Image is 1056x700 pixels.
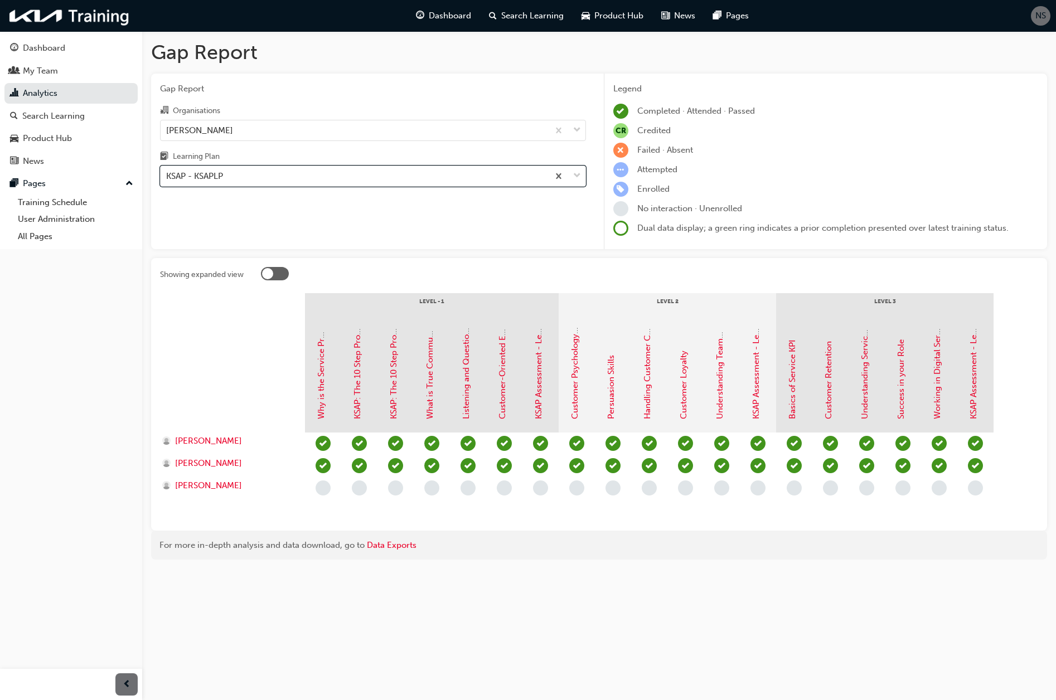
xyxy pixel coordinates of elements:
[932,458,947,473] span: learningRecordVerb_COMPLETE-icon
[569,436,584,451] span: learningRecordVerb_PASS-icon
[750,480,766,495] span: learningRecordVerb_NONE-icon
[613,104,628,119] span: learningRecordVerb_COMPLETE-icon
[367,540,416,550] a: Data Exports
[166,170,223,183] div: KSAP - KSAPLP
[637,106,755,116] span: Completed · Attended · Passed
[824,341,834,419] a: Customer Retention
[605,480,621,495] span: learningRecordVerb_NONE-icon
[160,106,168,116] span: organisation-icon
[175,479,242,492] span: [PERSON_NAME]
[605,436,621,451] span: learningRecordVerb_PASS-icon
[594,9,643,22] span: Product Hub
[4,173,138,194] button: Pages
[162,435,294,448] a: [PERSON_NAME]
[424,436,439,451] span: learningRecordVerb_PASS-icon
[613,162,628,177] span: learningRecordVerb_ATTEMPT-icon
[823,480,838,495] span: learningRecordVerb_NONE-icon
[424,458,439,473] span: learningRecordVerb_PASS-icon
[823,458,838,473] span: learningRecordVerb_PASS-icon
[714,480,729,495] span: learningRecordVerb_NONE-icon
[637,184,670,194] span: Enrolled
[175,457,242,470] span: [PERSON_NAME]
[823,436,838,451] span: learningRecordVerb_PASS-icon
[570,250,580,419] a: Customer Psychology and Suggestion Skills
[787,480,802,495] span: learningRecordVerb_NONE-icon
[1035,9,1046,22] span: NS
[713,9,721,23] span: pages-icon
[497,480,512,495] span: learningRecordVerb_NONE-icon
[13,228,138,245] a: All Pages
[162,457,294,470] a: [PERSON_NAME]
[533,458,548,473] span: learningRecordVerb_PASS-icon
[123,678,131,692] span: prev-icon
[932,436,947,451] span: learningRecordVerb_COMPLETE-icon
[637,223,1009,233] span: Dual data display; a green ring indicates a prior completion presented over latest training status.
[968,317,979,419] a: KSAP Assessment - Level 3
[895,480,910,495] span: learningRecordVerb_NONE-icon
[425,302,435,419] a: What is True Communication?
[637,164,677,174] span: Attempted
[751,317,761,419] a: KSAP Assessment - Level 2
[968,480,983,495] span: learningRecordVerb_NONE-icon
[642,458,657,473] span: learningRecordVerb_PASS-icon
[750,436,766,451] span: learningRecordVerb_PASS-icon
[416,9,424,23] span: guage-icon
[316,272,326,419] a: Why is the Service Process Important?
[573,169,581,183] span: down-icon
[750,458,766,473] span: learningRecordVerb_PASS-icon
[316,458,331,473] span: learningRecordVerb_PASS-icon
[704,4,758,27] a: pages-iconPages
[489,9,497,23] span: search-icon
[316,436,331,451] span: learningRecordVerb_PASS-icon
[316,480,331,495] span: learningRecordVerb_NONE-icon
[461,458,476,473] span: learningRecordVerb_PASS-icon
[714,458,729,473] span: learningRecordVerb_PASS-icon
[674,9,695,22] span: News
[652,4,704,27] a: news-iconNews
[860,248,870,419] a: Understanding Service Quality Management
[534,318,544,419] a: KSAP Assessment - Level 1
[461,295,471,419] a: Listening and Questioning Skills
[173,105,220,116] div: Organisations
[582,9,590,23] span: car-icon
[613,143,628,158] span: learningRecordVerb_FAIL-icon
[787,458,802,473] span: learningRecordVerb_PASS-icon
[497,436,512,451] span: learningRecordVerb_PASS-icon
[859,480,874,495] span: learningRecordVerb_NONE-icon
[932,480,947,495] span: learningRecordVerb_NONE-icon
[461,436,476,451] span: learningRecordVerb_PASS-icon
[642,436,657,451] span: learningRecordVerb_PASS-icon
[461,480,476,495] span: learningRecordVerb_NONE-icon
[162,479,294,492] a: [PERSON_NAME]
[23,155,44,168] div: News
[159,539,1039,552] div: For more in-depth analysis and data download, go to
[480,4,573,27] a: search-iconSearch Learning
[559,293,776,321] div: Level 2
[787,436,802,451] span: learningRecordVerb_PASS-icon
[605,458,621,473] span: learningRecordVerb_PASS-icon
[4,83,138,104] a: Analytics
[160,152,168,162] span: learningplan-icon
[679,351,689,419] a: Customer Loyalty
[166,124,233,137] div: [PERSON_NAME]
[776,293,994,321] div: Level 3
[613,123,628,138] span: null-icon
[661,9,670,23] span: news-icon
[569,458,584,473] span: learningRecordVerb_PASS-icon
[4,128,138,149] a: Product Hub
[4,151,138,172] a: News
[569,480,584,495] span: learningRecordVerb_NONE-icon
[6,4,134,27] a: kia-training
[714,436,729,451] span: learningRecordVerb_PASS-icon
[13,194,138,211] a: Training Schedule
[4,61,138,81] a: My Team
[352,480,367,495] span: learningRecordVerb_NONE-icon
[23,42,65,55] div: Dashboard
[23,132,72,145] div: Product Hub
[895,458,910,473] span: learningRecordVerb_COMPLETE-icon
[10,66,18,76] span: people-icon
[895,436,910,451] span: learningRecordVerb_COMPLETE-icon
[859,458,874,473] span: learningRecordVerb_PASS-icon
[388,436,403,451] span: learningRecordVerb_PASS-icon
